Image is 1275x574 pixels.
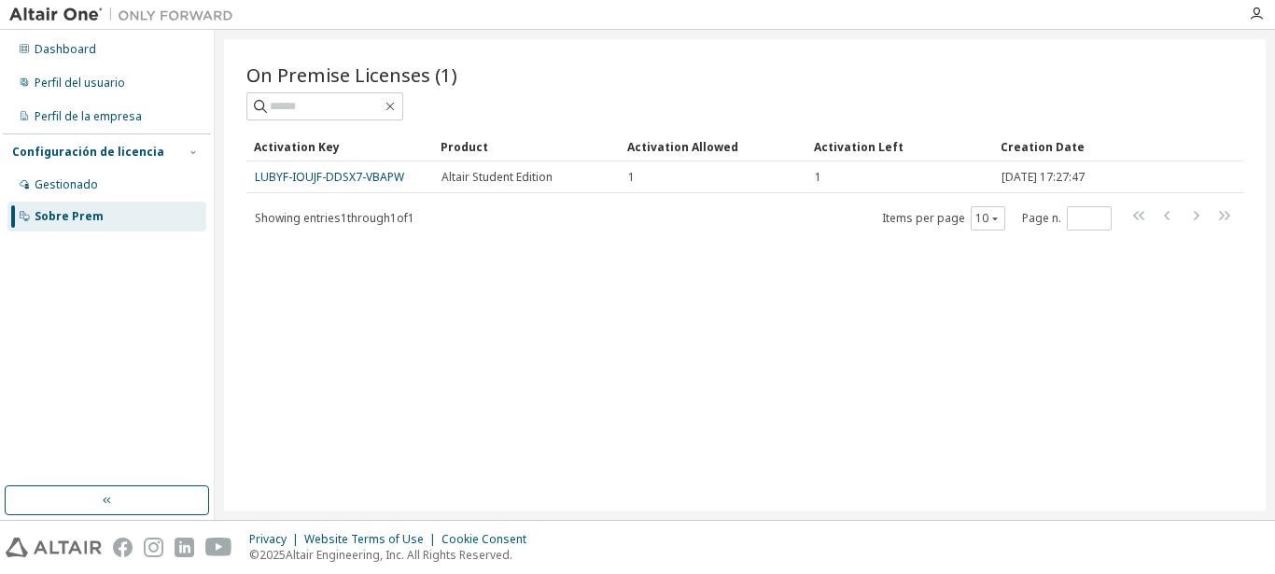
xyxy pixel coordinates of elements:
div: Product [441,132,612,161]
div: Gestionado [35,177,98,192]
span: Page n. [1022,206,1112,231]
img: linkedin.svg [175,538,194,557]
div: Perfil de la empresa [35,109,142,124]
img: youtube.svg [205,538,232,557]
div: Creation Date [1001,132,1161,161]
div: Website Terms of Use [304,532,441,547]
span: Items per page [882,206,1005,231]
div: Configuración de licencia [12,145,164,160]
button: 10 [975,211,1001,226]
span: 1 [815,170,821,185]
div: Activation Key [254,132,426,161]
div: Dashboard [35,42,96,57]
img: instagram.svg [144,538,163,557]
span: Showing entries 1 through 1 of 1 [255,210,414,226]
img: Altair One [9,6,243,24]
div: Activation Allowed [627,132,799,161]
img: facebook.svg [113,538,133,557]
a: LUBYF-IOUJF-DDSX7-VBAPW [255,169,404,185]
span: 1 [628,170,635,185]
div: Privacy [249,532,304,547]
span: On Premise Licenses (1) [246,62,457,88]
div: Sobre Prem [35,209,104,224]
div: Perfil del usuario [35,76,125,91]
span: Altair Student Edition [441,170,553,185]
span: [DATE] 17:27:47 [1002,170,1085,185]
div: Activation Left [814,132,986,161]
img: altair_logo.svg [6,538,102,557]
p: © 2025 Altair Engineering, Inc. All Rights Reserved. [249,547,538,563]
div: Cookie Consent [441,532,538,547]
